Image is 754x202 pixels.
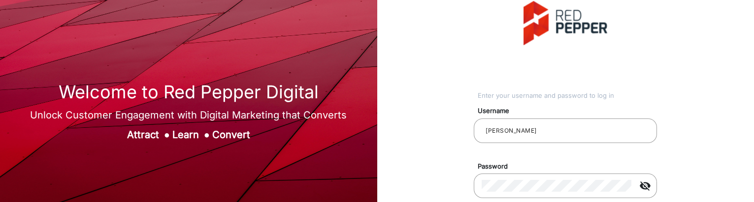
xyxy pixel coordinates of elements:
[30,82,347,103] h1: Welcome to Red Pepper Digital
[470,106,668,116] mat-label: Username
[633,180,657,192] mat-icon: visibility_off
[204,129,210,141] span: ●
[478,91,657,101] div: Enter your username and password to log in
[482,125,649,137] input: Your username
[30,127,347,142] div: Attract Learn Convert
[524,1,607,45] img: vmg-logo
[30,108,347,122] div: Unlock Customer Engagement with Digital Marketing that Converts
[164,129,170,141] span: ●
[470,162,668,172] mat-label: Password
